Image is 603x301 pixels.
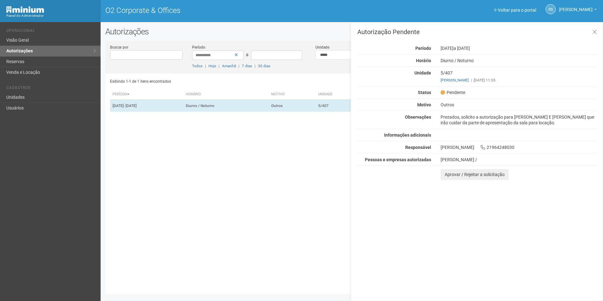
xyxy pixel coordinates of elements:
span: Pendente [441,90,465,95]
span: a [DATE] [454,46,470,51]
div: Exibindo 1-1 de 1 itens encontrados [110,77,350,86]
a: [PERSON_NAME] [441,78,469,82]
div: [PERSON_NAME] / [441,157,598,162]
td: 5/407 [316,100,364,112]
strong: Responsável [405,145,431,150]
strong: Pessoas e empresas autorizadas [365,157,431,162]
strong: Observações [405,115,431,120]
span: a [246,52,249,57]
span: - [DATE] [124,103,137,108]
label: Buscar por [110,44,128,50]
span: | [238,64,239,68]
a: 30 dias [258,64,270,68]
div: [PERSON_NAME] 21964248030 [436,145,603,150]
li: Cadastros [6,86,96,92]
th: Motivo [269,89,316,100]
a: [PERSON_NAME] [559,8,597,13]
th: Horário [183,89,269,100]
h1: O2 Corporate & Offices [105,6,347,15]
td: Diurno / Noturno [183,100,269,112]
div: [DATE] [436,45,603,51]
td: [DATE] [110,100,184,112]
div: Painel do Administrador [6,13,96,19]
th: Unidade [316,89,364,100]
h3: Autorização Pendente [357,29,598,35]
a: 7 dias [242,64,252,68]
label: Período [192,44,205,50]
strong: Unidade [414,70,431,75]
div: Diurno / Noturno [436,58,603,63]
li: Operacional [6,28,96,35]
td: Outros [269,100,316,112]
div: Prezados, solicito a autorização para [PERSON_NAME] E [PERSON_NAME] que irão cuidar da parte de a... [436,114,603,126]
span: | [255,64,255,68]
div: Outros [436,102,603,108]
button: Aprovar / Rejeitar a solicitação [441,169,509,180]
a: RS [546,4,556,14]
a: Hoje [208,64,216,68]
a: Amanhã [222,64,236,68]
div: [DATE] 11:55 [441,77,598,83]
th: Período [110,89,184,100]
strong: Motivo [417,102,431,107]
strong: Horário [416,58,431,63]
span: Rayssa Soares Ribeiro [559,1,593,12]
span: | [219,64,220,68]
a: Todos [192,64,202,68]
a: Voltar para o portal [494,8,536,13]
span: | [205,64,206,68]
h2: Autorizações [105,27,598,36]
div: 5/407 [436,70,603,83]
strong: Período [415,46,431,51]
img: Minium [6,6,44,13]
label: Unidade [315,44,329,50]
strong: Status [418,90,431,95]
strong: Informações adicionais [384,133,431,138]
